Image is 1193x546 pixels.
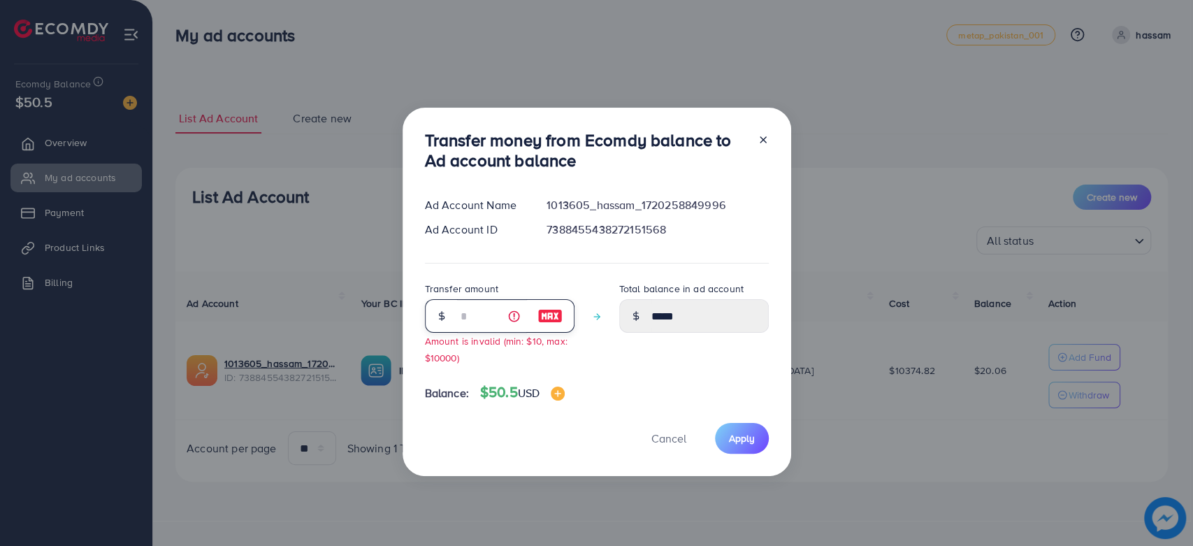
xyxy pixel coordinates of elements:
[715,423,769,453] button: Apply
[537,308,563,324] img: image
[414,197,536,213] div: Ad Account Name
[425,385,469,401] span: Balance:
[425,334,567,364] small: Amount is invalid (min: $10, max: $10000)
[551,387,565,401] img: image
[425,282,498,296] label: Transfer amount
[480,384,565,401] h4: $50.5
[651,431,686,446] span: Cancel
[425,130,746,171] h3: Transfer money from Ecomdy balance to Ad account balance
[414,222,536,238] div: Ad Account ID
[729,431,755,445] span: Apply
[634,423,704,453] button: Cancel
[535,222,779,238] div: 7388455438272151568
[619,282,744,296] label: Total balance in ad account
[518,385,540,401] span: USD
[535,197,779,213] div: 1013605_hassam_1720258849996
